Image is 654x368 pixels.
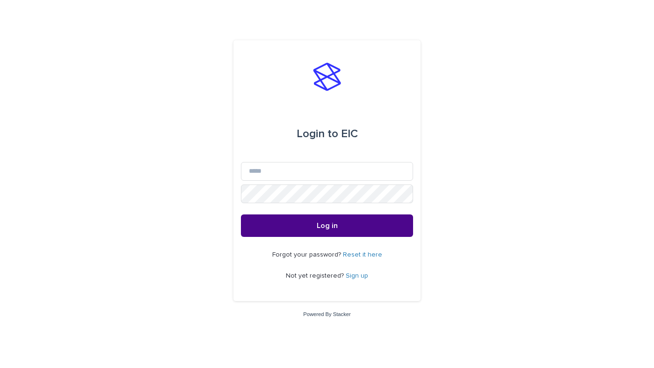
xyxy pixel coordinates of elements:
[313,63,341,91] img: stacker-logo-s-only.png
[297,128,338,140] span: Login to
[272,251,343,258] span: Forgot your password?
[343,251,382,258] a: Reset it here
[286,272,346,279] span: Not yet registered?
[241,214,413,237] button: Log in
[346,272,368,279] a: Sign up
[317,222,338,229] span: Log in
[303,311,350,317] a: Powered By Stacker
[297,121,358,147] div: EIC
